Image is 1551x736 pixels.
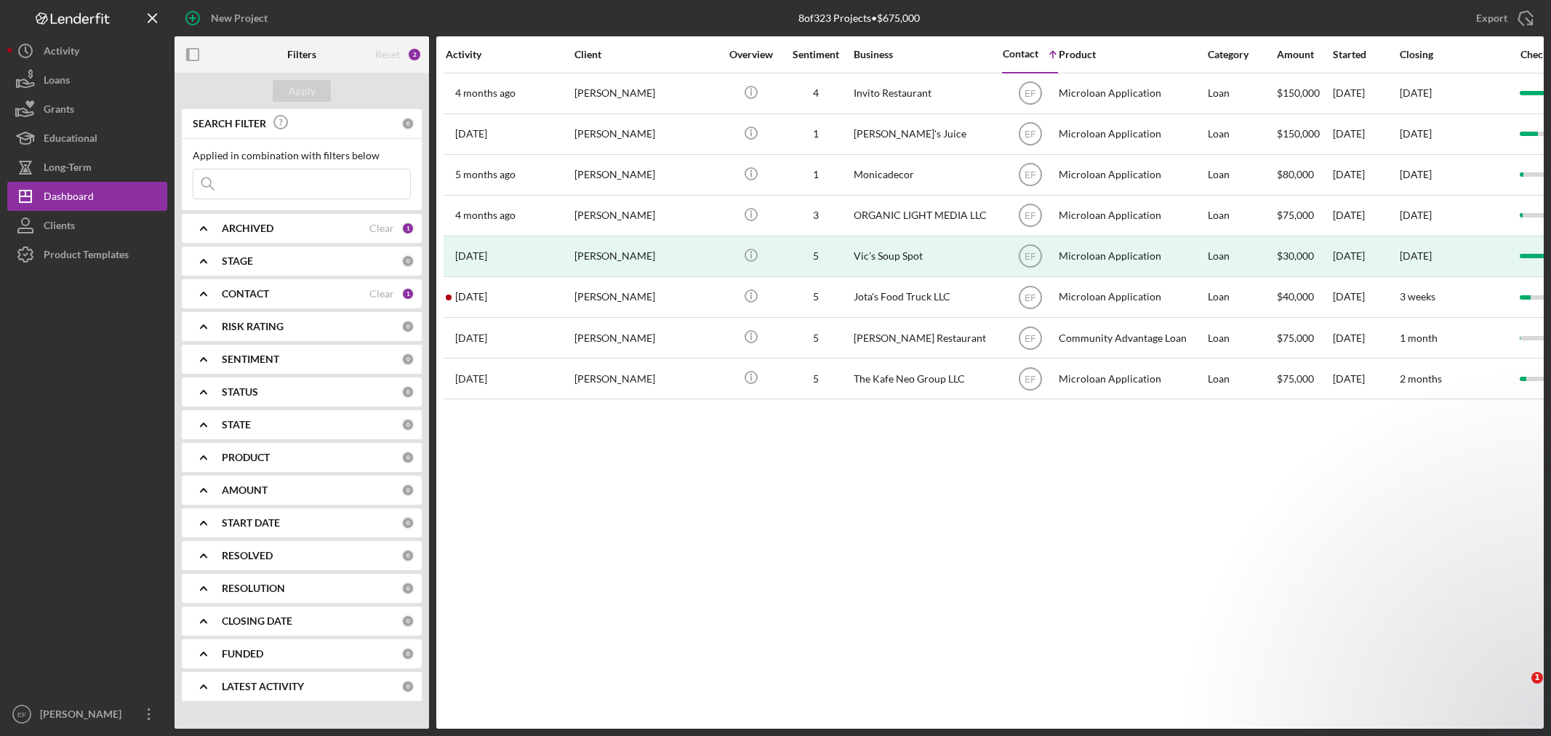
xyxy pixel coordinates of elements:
div: Community Advantage Loan [1059,319,1204,357]
b: RESOLUTION [222,583,285,594]
time: 3 weeks [1400,290,1435,303]
div: Vic's Soup Spot [854,237,999,276]
div: [PERSON_NAME] [574,74,720,113]
time: [DATE] [1400,209,1432,221]
div: [PERSON_NAME] [574,359,720,398]
div: Microloan Application [1059,359,1204,398]
b: RISK RATING [222,321,284,332]
div: 0 [401,353,414,366]
time: [DATE] [1400,127,1432,140]
div: [PERSON_NAME]'s Juice [854,115,999,153]
b: SEARCH FILTER [193,118,266,129]
button: Activity [7,36,167,65]
span: 1 [1531,672,1543,684]
div: Microloan Application [1059,115,1204,153]
button: Long-Term [7,153,167,182]
div: Loan [1208,115,1275,153]
b: CLOSING DATE [222,615,292,627]
div: [DATE] [1400,250,1432,262]
div: Sentiment [779,49,852,60]
iframe: Intercom live chat [1502,672,1536,707]
a: Dashboard [7,182,167,211]
div: $80,000 [1277,156,1331,194]
div: Started [1333,49,1398,60]
div: $150,000 [1277,115,1331,153]
div: $150,000 [1277,74,1331,113]
div: Microloan Application [1059,278,1204,316]
div: 0 [401,549,414,562]
div: 0 [401,680,414,693]
div: Export [1476,4,1507,33]
div: Dashboard [44,182,94,215]
div: Loans [44,65,70,98]
div: 5 [779,332,852,344]
b: ARCHIVED [222,223,273,234]
div: 1 [779,169,852,180]
b: FUNDED [222,648,263,660]
time: 2025-08-20 14:32 [455,373,487,385]
text: EF [1025,292,1035,303]
div: $40,000 [1277,278,1331,316]
button: New Project [175,4,282,33]
div: 5 [779,250,852,262]
div: Overview [724,49,778,60]
div: Clients [44,211,75,244]
div: [DATE] [1333,115,1398,153]
div: 2 [407,47,422,62]
div: Monicadecor [854,156,999,194]
div: $75,000 [1277,196,1331,235]
div: [PERSON_NAME] [574,237,720,276]
div: New Project [211,4,268,33]
div: Amount [1277,49,1331,60]
div: [DATE] [1333,74,1398,113]
a: Product Templates [7,240,167,269]
div: Product [1059,49,1204,60]
div: Grants [44,95,74,127]
div: 0 [401,615,414,628]
button: Loans [7,65,167,95]
div: Microloan Application [1059,237,1204,276]
button: Educational [7,124,167,153]
div: Contact [1003,48,1038,60]
time: 2025-07-28 20:23 [455,250,487,262]
div: [DATE] [1333,319,1398,357]
div: Loan [1208,196,1275,235]
b: AMOUNT [222,484,268,496]
div: [DATE] [1333,359,1398,398]
div: Loan [1208,319,1275,357]
div: 0 [401,117,414,130]
div: 0 [401,647,414,660]
div: Activity [446,49,573,60]
div: Business [854,49,999,60]
b: STATUS [222,386,258,398]
div: Jota's Food Truck LLC [854,278,999,316]
div: [PERSON_NAME] [574,115,720,153]
div: 8 of 323 Projects • $675,000 [798,12,920,24]
div: $30,000 [1277,237,1331,276]
time: 2025-08-20 23:14 [455,332,487,344]
div: Category [1208,49,1275,60]
b: Filters [287,49,316,60]
div: 0 [401,385,414,399]
div: [PERSON_NAME] Restaurant [854,319,999,357]
div: Loan [1208,156,1275,194]
div: Apply [289,80,316,102]
b: CONTACT [222,288,269,300]
div: 0 [401,582,414,595]
button: Grants [7,95,167,124]
div: 5 [779,291,852,303]
time: 2025-05-01 14:19 [455,209,516,221]
time: 2 months [1400,372,1442,385]
div: Activity [44,36,79,69]
text: EF [1025,333,1035,343]
div: $75,000 [1277,319,1331,357]
div: 1 [401,287,414,300]
time: 1 month [1400,332,1438,344]
div: 0 [401,418,414,431]
b: PRODUCT [222,452,270,463]
div: [PERSON_NAME] [574,319,720,357]
div: Loan [1208,237,1275,276]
